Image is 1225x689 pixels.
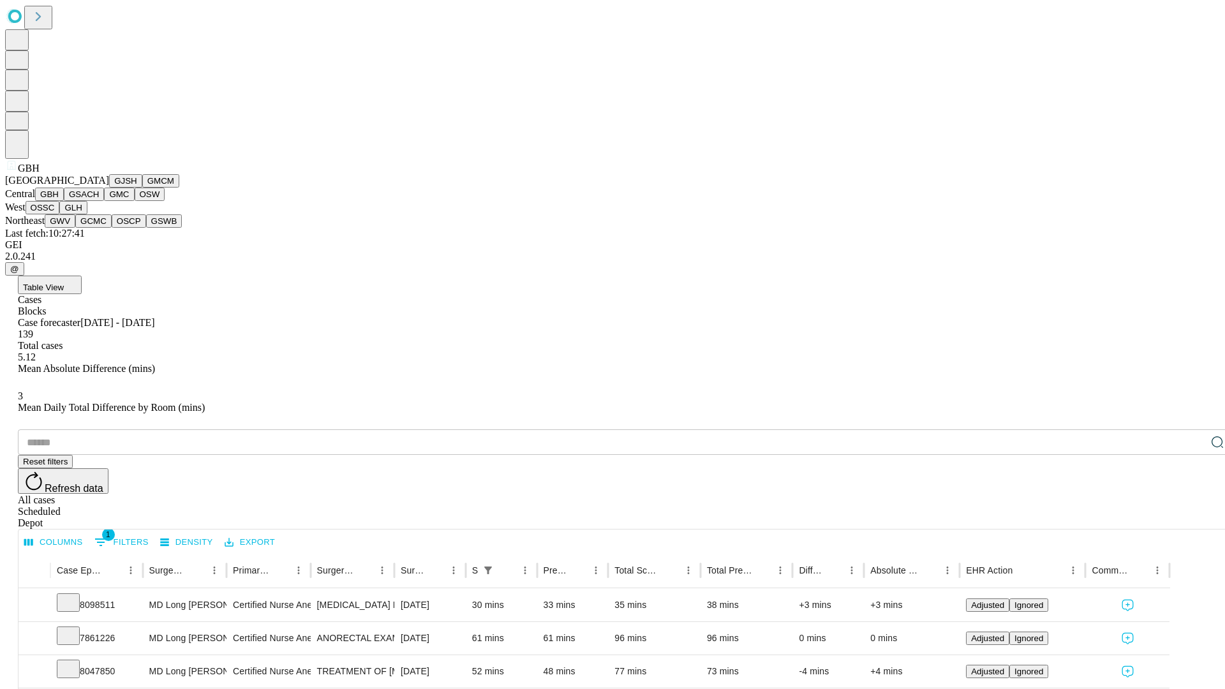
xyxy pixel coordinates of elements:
div: Certified Nurse Anesthetist [233,622,304,655]
button: GMC [104,188,134,201]
span: 3 [18,390,23,401]
div: Comments [1092,565,1129,575]
button: Sort [825,561,843,579]
div: MD Long [PERSON_NAME] [149,589,220,621]
div: 52 mins [472,655,531,688]
div: Certified Nurse Anesthetist [233,589,304,621]
span: 1 [102,528,115,541]
button: GSWB [146,214,182,228]
button: Density [157,533,216,552]
span: Adjusted [971,633,1004,643]
button: Menu [205,561,223,579]
div: 35 mins [614,589,694,621]
div: +4 mins [870,655,953,688]
div: 48 mins [544,655,602,688]
div: [DATE] [401,589,459,621]
div: [MEDICAL_DATA] FLEXIBLE PROXIMAL DIAGNOSTIC [317,589,388,621]
button: Sort [272,561,290,579]
button: Sort [1014,561,1032,579]
div: 96 mins [707,622,787,655]
button: Menu [122,561,140,579]
div: 77 mins [614,655,694,688]
button: Sort [188,561,205,579]
div: Certified Nurse Anesthetist [233,655,304,688]
div: Case Epic Id [57,565,103,575]
div: Absolute Difference [870,565,919,575]
button: Reset filters [18,455,73,468]
div: 33 mins [544,589,602,621]
button: Menu [771,561,789,579]
button: GJSH [109,174,142,188]
span: Ignored [1014,633,1043,643]
button: GLH [59,201,87,214]
div: +3 mins [870,589,953,621]
button: GBH [35,188,64,201]
button: Adjusted [966,665,1009,678]
button: GMCM [142,174,179,188]
div: [DATE] [401,622,459,655]
button: OSCP [112,214,146,228]
button: Select columns [21,533,86,552]
span: [DATE] - [DATE] [80,317,154,328]
button: Adjusted [966,632,1009,645]
span: Northeast [5,215,45,226]
span: Last fetch: 10:27:41 [5,228,85,239]
button: Ignored [1009,598,1048,612]
button: Menu [1064,561,1082,579]
button: Sort [427,561,445,579]
button: Expand [25,595,44,617]
button: Menu [290,561,308,579]
button: Sort [754,561,771,579]
button: Menu [373,561,391,579]
div: Primary Service [233,565,270,575]
div: 73 mins [707,655,787,688]
button: Ignored [1009,665,1048,678]
button: Menu [939,561,956,579]
div: 2.0.241 [5,251,1220,262]
span: 5.12 [18,352,36,362]
div: MD Long [PERSON_NAME] [149,622,220,655]
button: Sort [921,561,939,579]
button: GWV [45,214,75,228]
span: Ignored [1014,667,1043,676]
button: Sort [662,561,679,579]
button: Sort [1131,561,1148,579]
span: Total cases [18,340,63,351]
div: +3 mins [799,589,857,621]
button: Ignored [1009,632,1048,645]
button: Sort [104,561,122,579]
div: Surgeon Name [149,565,186,575]
div: 61 mins [544,622,602,655]
span: Table View [23,283,64,292]
div: 38 mins [707,589,787,621]
button: Expand [25,661,44,683]
div: 7861226 [57,622,137,655]
div: [DATE] [401,655,459,688]
div: 61 mins [472,622,531,655]
button: @ [5,262,24,276]
div: 30 mins [472,589,531,621]
button: Show filters [91,532,152,552]
span: Adjusted [971,600,1004,610]
button: GCMC [75,214,112,228]
div: EHR Action [966,565,1013,575]
button: Menu [1148,561,1166,579]
div: Scheduled In Room Duration [472,565,478,575]
div: 8047850 [57,655,137,688]
div: 8098511 [57,589,137,621]
span: Mean Daily Total Difference by Room (mins) [18,402,205,413]
span: Mean Absolute Difference (mins) [18,363,155,374]
span: Central [5,188,35,199]
span: Refresh data [45,483,103,494]
button: Menu [843,561,861,579]
div: Surgery Name [317,565,354,575]
button: Sort [498,561,516,579]
div: 96 mins [614,622,694,655]
div: 1 active filter [479,561,497,579]
button: Sort [569,561,587,579]
span: Reset filters [23,457,68,466]
div: Surgery Date [401,565,426,575]
button: Menu [587,561,605,579]
span: GBH [18,163,40,174]
span: 139 [18,329,33,339]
